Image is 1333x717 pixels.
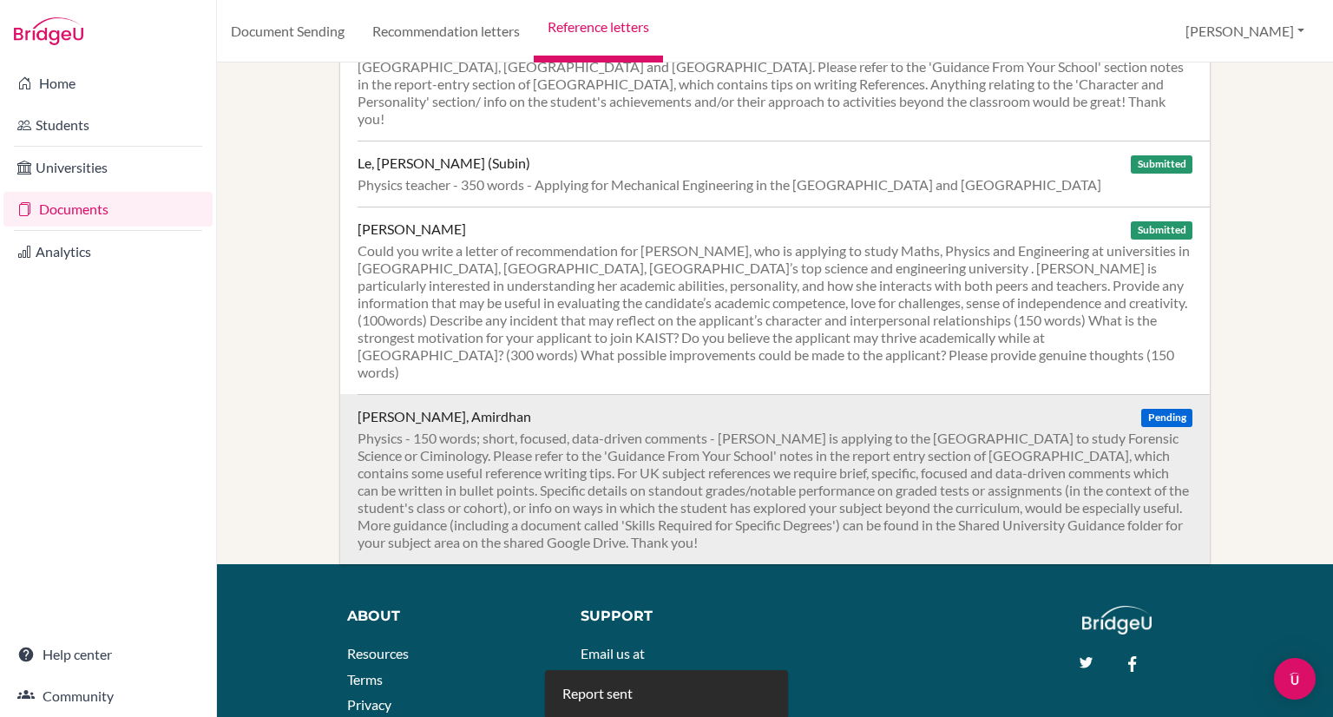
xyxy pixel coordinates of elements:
[3,108,213,142] a: Students
[3,66,213,101] a: Home
[358,408,531,425] div: [PERSON_NAME], Amirdhan
[562,683,633,704] div: Report sent
[358,207,1210,394] a: [PERSON_NAME] Submitted Could you write a letter of recommendation for [PERSON_NAME], who is appl...
[1141,409,1192,427] span: Pending
[358,394,1210,564] a: [PERSON_NAME], Amirdhan Pending Physics - 150 words; short, focused, data-driven comments - [PERS...
[1082,606,1152,635] img: logo_white@2x-f4f0deed5e89b7ecb1c2cc34c3e3d731f90f0f143d5ea2071677605dd97b5244.png
[358,242,1192,381] div: Could you write a letter of recommendation for [PERSON_NAME], who is applying to study Maths, Phy...
[358,41,1192,128] div: "CAS activities: student math leaders, f1 in schools, club cure" - 150 words. [PERSON_NAME] is ap...
[3,150,213,185] a: Universities
[358,141,1210,207] a: Le, [PERSON_NAME] (Subin) Submitted Physics teacher - 350 words - Applying for Mechanical Enginee...
[581,606,758,627] div: Support
[347,645,409,661] a: Resources
[1178,15,1312,48] button: [PERSON_NAME]
[1131,155,1192,174] span: Submitted
[581,645,697,713] a: Email us at [EMAIL_ADDRESS][DOMAIN_NAME]
[358,220,466,238] div: [PERSON_NAME]
[358,155,530,172] div: Le, [PERSON_NAME] (Subin)
[3,637,213,672] a: Help center
[358,176,1192,194] div: Physics teacher - 350 words - Applying for Mechanical Engineering in the [GEOGRAPHIC_DATA] and [G...
[3,192,213,227] a: Documents
[358,430,1192,551] div: Physics - 150 words; short, focused, data-driven comments - [PERSON_NAME] is applying to the [GEO...
[14,17,83,45] img: Bridge-U
[358,5,1210,141] a: [PERSON_NAME], [PERSON_NAME] ([PERSON_NAME]) Submitted "CAS activities: student math leaders, f1 ...
[347,606,542,627] div: About
[1131,221,1192,240] span: Submitted
[1274,658,1316,700] div: Open Intercom Messenger
[3,234,213,269] a: Analytics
